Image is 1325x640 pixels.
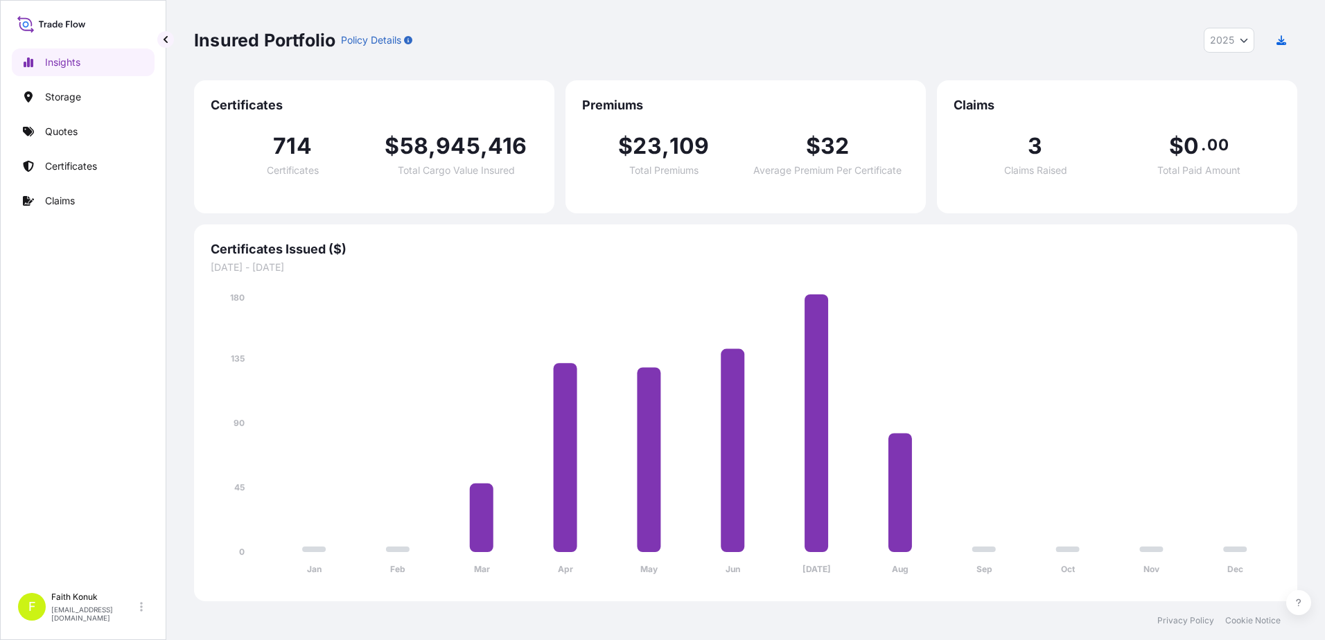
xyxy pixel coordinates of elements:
[662,135,669,157] span: ,
[1210,33,1234,47] span: 2025
[1169,135,1184,157] span: $
[12,152,155,180] a: Certificates
[582,97,909,114] span: Premiums
[726,564,740,574] tspan: Jun
[1157,615,1214,626] a: Privacy Policy
[398,166,515,175] span: Total Cargo Value Insured
[1207,139,1228,150] span: 00
[954,97,1281,114] span: Claims
[12,187,155,215] a: Claims
[488,135,527,157] span: 416
[1225,615,1281,626] a: Cookie Notice
[12,118,155,145] a: Quotes
[45,159,97,173] p: Certificates
[1204,28,1254,53] button: Year Selector
[1028,135,1042,157] span: 3
[633,135,661,157] span: 23
[28,600,36,614] span: F
[1061,564,1076,574] tspan: Oct
[892,564,909,574] tspan: Aug
[45,194,75,208] p: Claims
[640,564,658,574] tspan: May
[436,135,480,157] span: 945
[307,564,322,574] tspan: Jan
[45,90,81,104] p: Storage
[1004,166,1067,175] span: Claims Raised
[211,241,1281,258] span: Certificates Issued ($)
[211,260,1281,274] span: [DATE] - [DATE]
[234,482,245,492] tspan: 45
[1143,564,1160,574] tspan: Nov
[390,564,405,574] tspan: Feb
[45,55,80,69] p: Insights
[802,564,831,574] tspan: [DATE]
[806,135,821,157] span: $
[1157,166,1240,175] span: Total Paid Amount
[400,135,428,157] span: 58
[273,135,312,157] span: 714
[239,546,245,557] tspan: 0
[45,125,78,139] p: Quotes
[618,135,633,157] span: $
[341,33,401,47] p: Policy Details
[1201,139,1206,150] span: .
[480,135,488,157] span: ,
[629,166,699,175] span: Total Premiums
[669,135,710,157] span: 109
[558,564,573,574] tspan: Apr
[1184,135,1199,157] span: 0
[474,564,490,574] tspan: Mar
[385,135,399,157] span: $
[428,135,436,157] span: ,
[12,48,155,76] a: Insights
[753,166,902,175] span: Average Premium Per Certificate
[976,564,992,574] tspan: Sep
[51,592,137,603] p: Faith Konuk
[230,292,245,303] tspan: 180
[12,83,155,111] a: Storage
[231,353,245,364] tspan: 135
[51,605,137,622] p: [EMAIL_ADDRESS][DOMAIN_NAME]
[267,166,319,175] span: Certificates
[1227,564,1243,574] tspan: Dec
[821,135,849,157] span: 32
[211,97,538,114] span: Certificates
[194,29,335,51] p: Insured Portfolio
[234,418,245,428] tspan: 90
